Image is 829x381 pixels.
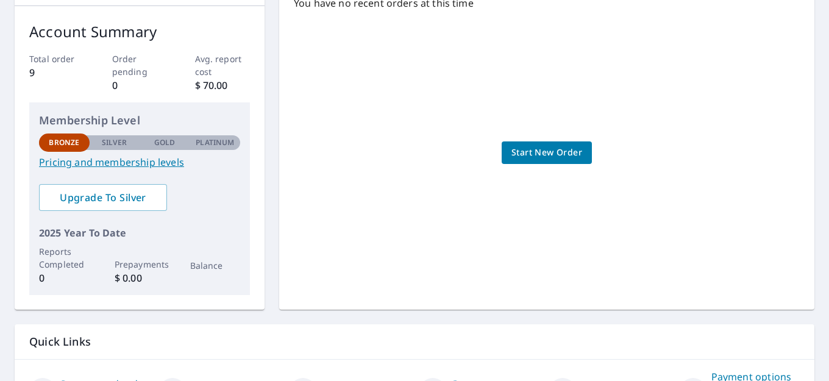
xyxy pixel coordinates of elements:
[39,112,240,129] p: Membership Level
[115,258,165,271] p: Prepayments
[154,137,175,148] p: Gold
[29,21,250,43] p: Account Summary
[502,141,592,164] a: Start New Order
[112,52,168,78] p: Order pending
[511,145,582,160] span: Start New Order
[39,271,90,285] p: 0
[196,137,234,148] p: Platinum
[29,334,800,349] p: Quick Links
[39,226,240,240] p: 2025 Year To Date
[39,184,167,211] a: Upgrade To Silver
[49,137,79,148] p: Bronze
[29,65,85,80] p: 9
[39,155,240,169] a: Pricing and membership levels
[49,191,157,204] span: Upgrade To Silver
[102,137,127,148] p: Silver
[112,78,168,93] p: 0
[39,245,90,271] p: Reports Completed
[115,271,165,285] p: $ 0.00
[195,52,251,78] p: Avg. report cost
[195,78,251,93] p: $ 70.00
[190,259,241,272] p: Balance
[29,52,85,65] p: Total order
